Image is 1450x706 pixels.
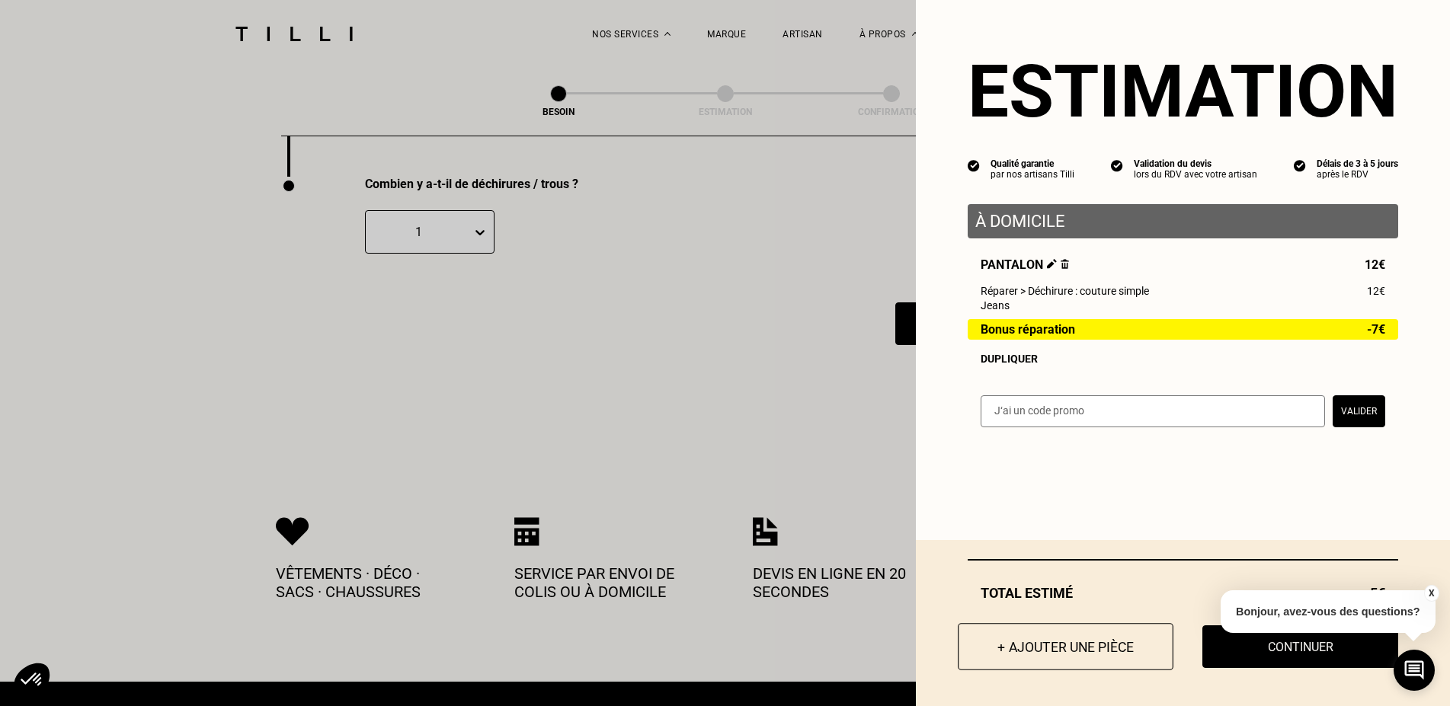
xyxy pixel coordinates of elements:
[991,169,1074,180] div: par nos artisans Tilli
[1367,285,1385,297] span: 12€
[991,158,1074,169] div: Qualité garantie
[1317,158,1398,169] div: Délais de 3 à 5 jours
[1423,585,1439,602] button: X
[1333,395,1385,427] button: Valider
[1134,158,1257,169] div: Validation du devis
[1365,257,1385,272] span: 12€
[1111,158,1123,172] img: icon list info
[1134,169,1257,180] div: lors du RDV avec votre artisan
[981,323,1075,336] span: Bonus réparation
[1367,323,1385,336] span: -7€
[981,353,1385,365] div: Dupliquer
[968,158,980,172] img: icon list info
[981,395,1325,427] input: J‘ai un code promo
[975,212,1391,231] p: À domicile
[1061,259,1069,269] img: Supprimer
[968,585,1398,601] div: Total estimé
[1294,158,1306,172] img: icon list info
[981,299,1010,311] span: Jeans
[1221,590,1436,633] p: Bonjour, avez-vous des questions?
[1317,169,1398,180] div: après le RDV
[981,257,1069,272] span: Pantalon
[958,623,1173,670] button: + Ajouter une pièce
[981,285,1149,297] span: Réparer > Déchirure : couture simple
[1202,625,1398,668] button: Continuer
[1047,259,1057,269] img: Éditer
[968,49,1398,134] section: Estimation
